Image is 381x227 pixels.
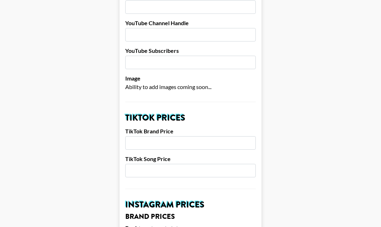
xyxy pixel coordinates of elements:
h2: Instagram Prices [125,200,256,209]
label: YouTube Channel Handle [125,20,256,27]
label: TikTok Brand Price [125,128,256,135]
label: YouTube Subscribers [125,47,256,54]
label: TikTok Song Price [125,155,256,162]
h3: Brand Prices [125,213,256,220]
span: Ability to add images coming soon... [125,83,211,90]
h2: TikTok Prices [125,113,256,122]
label: Image [125,75,256,82]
